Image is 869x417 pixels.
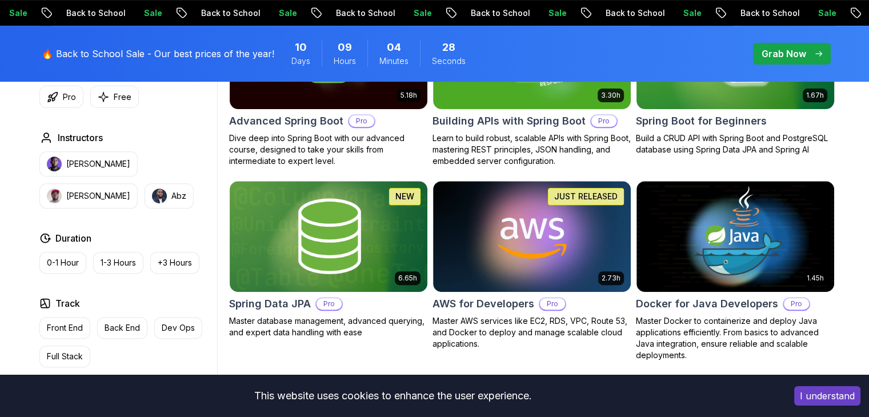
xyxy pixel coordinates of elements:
[636,296,778,312] h2: Docker for Java Developers
[433,133,631,167] p: Learn to build robust, scalable APIs with Spring Boot, mastering REST principles, JSON handling, ...
[39,86,83,108] button: Pro
[636,181,834,292] img: Docker for Java Developers card
[162,322,195,334] p: Dev Ops
[42,47,274,61] p: 🔥 Back to School Sale - Our best prices of the year!
[395,191,414,202] p: NEW
[433,181,631,292] img: AWS for Developers card
[433,296,534,312] h2: AWS for Developers
[152,189,167,203] img: instructor img
[150,252,199,274] button: +3 Hours
[291,55,310,67] span: Days
[602,274,620,283] p: 2.73h
[39,317,90,339] button: Front End
[636,113,767,129] h2: Spring Boot for Beginners
[230,181,427,292] img: Spring Data JPA card
[387,39,401,55] span: 4 Minutes
[47,157,62,171] img: instructor img
[97,317,147,339] button: Back End
[189,7,266,19] p: Back to School
[39,252,86,274] button: 0-1 Hour
[536,7,572,19] p: Sale
[229,315,428,338] p: Master database management, advanced querying, and expert data handling with ease
[63,91,76,103] p: Pro
[317,298,342,310] p: Pro
[338,39,352,55] span: 9 Hours
[401,91,417,100] p: 5.18h
[229,133,428,167] p: Dive deep into Spring Boot with our advanced course, designed to take your skills from intermedia...
[145,183,194,209] button: instructor imgAbz
[39,346,90,367] button: Full Stack
[806,91,824,100] p: 1.67h
[158,257,192,268] p: +3 Hours
[593,7,671,19] p: Back to School
[47,189,62,203] img: instructor img
[636,133,835,155] p: Build a CRUD API with Spring Boot and PostgreSQL database using Spring Data JPA and Spring AI
[101,257,136,268] p: 1-3 Hours
[432,55,466,67] span: Seconds
[401,7,438,19] p: Sale
[66,158,130,170] p: [PERSON_NAME]
[47,257,79,268] p: 0-1 Hour
[458,7,536,19] p: Back to School
[433,181,631,350] a: AWS for Developers card2.73hJUST RELEASEDAWS for DevelopersProMaster AWS services like EC2, RDS, ...
[334,55,356,67] span: Hours
[728,7,806,19] p: Back to School
[442,39,455,55] span: 28 Seconds
[349,115,374,127] p: Pro
[229,113,343,129] h2: Advanced Spring Boot
[433,113,586,129] h2: Building APIs with Spring Boot
[55,231,91,245] h2: Duration
[66,190,130,202] p: [PERSON_NAME]
[39,151,138,177] button: instructor img[PERSON_NAME]
[114,91,131,103] p: Free
[636,181,835,361] a: Docker for Java Developers card1.45hDocker for Java DevelopersProMaster Docker to containerize an...
[379,55,409,67] span: Minutes
[398,274,417,283] p: 6.65h
[55,296,80,310] h2: Track
[229,181,428,338] a: Spring Data JPA card6.65hNEWSpring Data JPAProMaster database management, advanced querying, and ...
[671,7,707,19] p: Sale
[540,298,565,310] p: Pro
[295,39,307,55] span: 10 Days
[54,7,131,19] p: Back to School
[58,131,103,145] h2: Instructors
[229,296,311,312] h2: Spring Data JPA
[39,183,138,209] button: instructor img[PERSON_NAME]
[93,252,143,274] button: 1-3 Hours
[47,322,83,334] p: Front End
[171,190,186,202] p: Abz
[90,86,139,108] button: Free
[806,7,842,19] p: Sale
[636,315,835,361] p: Master Docker to containerize and deploy Java applications efficiently. From basics to advanced J...
[601,91,620,100] p: 3.30h
[762,47,806,61] p: Grab Now
[266,7,303,19] p: Sale
[433,315,631,350] p: Master AWS services like EC2, RDS, VPC, Route 53, and Docker to deploy and manage scalable cloud ...
[9,383,777,408] div: This website uses cookies to enhance the user experience.
[105,322,140,334] p: Back End
[131,7,168,19] p: Sale
[591,115,616,127] p: Pro
[554,191,618,202] p: JUST RELEASED
[47,351,83,362] p: Full Stack
[794,386,860,406] button: Accept cookies
[807,274,824,283] p: 1.45h
[323,7,401,19] p: Back to School
[784,298,809,310] p: Pro
[154,317,202,339] button: Dev Ops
